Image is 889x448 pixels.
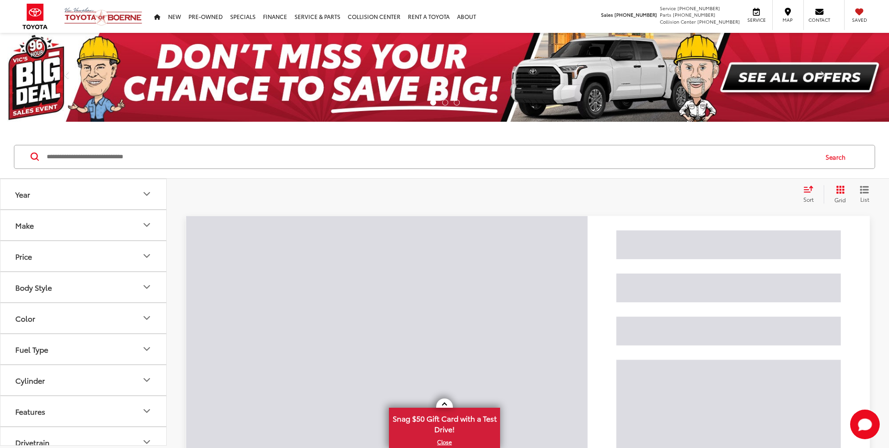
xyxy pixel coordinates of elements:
[601,11,613,18] span: Sales
[15,314,35,323] div: Color
[660,5,676,12] span: Service
[141,343,152,355] div: Fuel Type
[853,185,876,204] button: List View
[808,17,830,23] span: Contact
[0,272,167,302] button: Body StyleBody Style
[141,312,152,324] div: Color
[850,410,880,439] button: Toggle Chat Window
[697,18,740,25] span: [PHONE_NUMBER]
[0,179,167,209] button: YearYear
[824,185,853,204] button: Grid View
[0,365,167,395] button: CylinderCylinder
[860,195,869,203] span: List
[834,196,846,204] span: Grid
[46,146,817,168] input: Search by Make, Model, or Keyword
[0,396,167,426] button: FeaturesFeatures
[803,195,814,203] span: Sort
[390,409,499,437] span: Snag $50 Gift Card with a Test Drive!
[64,7,143,26] img: Vic Vaughan Toyota of Boerne
[677,5,720,12] span: [PHONE_NUMBER]
[141,188,152,199] div: Year
[15,283,52,292] div: Body Style
[0,210,167,240] button: MakeMake
[777,17,798,23] span: Map
[673,11,715,18] span: [PHONE_NUMBER]
[660,18,696,25] span: Collision Center
[850,410,880,439] svg: Start Chat
[141,281,152,292] div: Body Style
[15,376,45,385] div: Cylinder
[0,334,167,364] button: Fuel TypeFuel Type
[15,221,34,230] div: Make
[141,436,152,448] div: Drivetrain
[799,185,824,204] button: Select sort value
[141,374,152,386] div: Cylinder
[15,190,30,199] div: Year
[141,405,152,417] div: Features
[15,438,50,447] div: Drivetrain
[15,407,45,416] div: Features
[141,250,152,261] div: Price
[15,252,32,261] div: Price
[15,345,48,354] div: Fuel Type
[0,303,167,333] button: ColorColor
[849,17,870,23] span: Saved
[0,241,167,271] button: PricePrice
[817,145,859,168] button: Search
[614,11,657,18] span: [PHONE_NUMBER]
[141,219,152,230] div: Make
[660,11,671,18] span: Parts
[746,17,767,23] span: Service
